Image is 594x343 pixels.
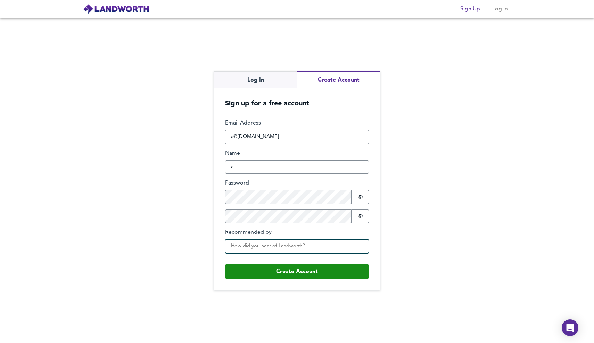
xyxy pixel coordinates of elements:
label: Name [225,149,369,157]
button: Log In [214,71,297,88]
h5: Sign up for a free account [214,88,380,108]
label: Email Address [225,119,369,127]
button: Sign Up [457,2,483,16]
button: Log in [489,2,511,16]
button: Show password [352,209,369,223]
button: Create Account [225,264,369,279]
button: Create Account [297,71,380,88]
input: How can we reach you? [225,130,369,144]
div: Open Intercom Messenger [562,319,578,336]
label: Password [225,179,369,187]
span: Log in [492,4,508,14]
input: How did you hear of Landworth? [225,239,369,253]
label: Recommended by [225,229,369,237]
img: logo [83,4,149,14]
input: What should we call you? [225,160,369,174]
span: Sign Up [460,4,480,14]
button: Show password [352,190,369,204]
